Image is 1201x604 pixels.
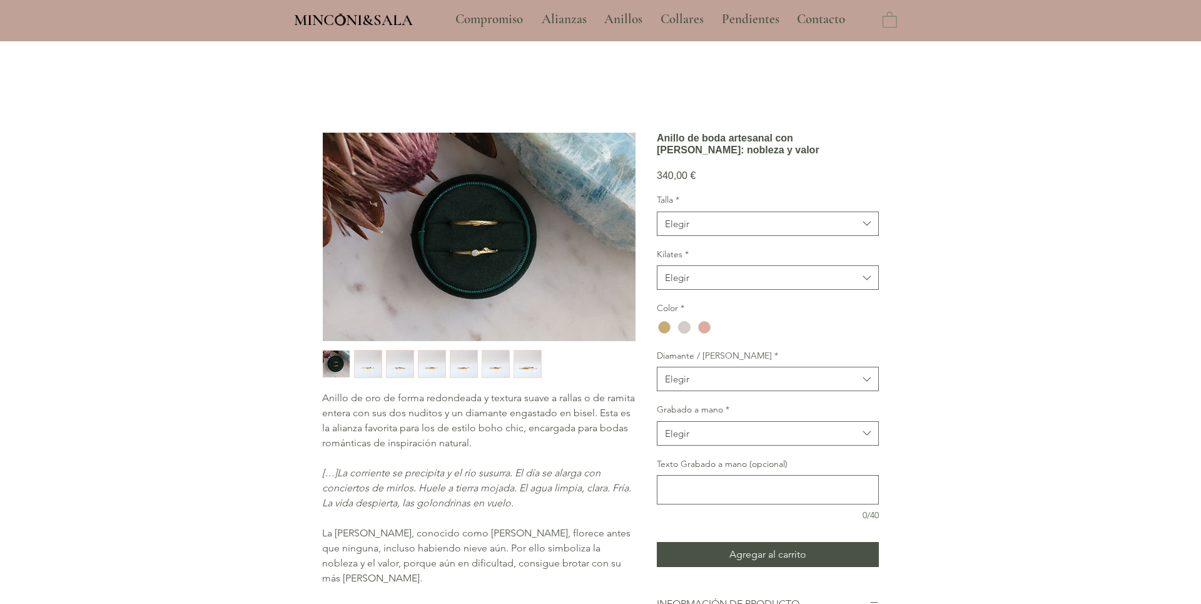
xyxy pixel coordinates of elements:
button: Kilates [657,265,879,290]
button: Miniatura: Alianza de boda artesanal Barcelona [514,350,542,378]
img: Miniatura: Alianza de boda artesanal Barcelona [418,351,445,377]
p: Anillos [598,4,649,35]
img: Minconi Sala [335,13,346,26]
img: Miniatura: Alianza de boda artesanal Barcelona [482,351,509,377]
p: Pendientes [716,4,786,35]
div: Elegir [665,427,689,440]
span: MINCONI&SALA [294,11,413,29]
button: Miniatura: Alianza de boda artesanal Barcelona [322,350,350,378]
a: Anillos [595,4,651,35]
img: Alianza de boda artesanal Barcelona [323,133,636,341]
img: Miniatura: Alianza de boda artesanal Barcelona [323,351,350,377]
button: Talla [657,212,879,236]
button: Miniatura: Alianza de boda artesanal Barcelona [386,350,414,378]
img: Miniatura: Alianza de boda artesanal Barcelona [355,351,382,377]
label: Talla [657,194,879,207]
span: Agregar al carrito [729,547,806,562]
span: La [PERSON_NAME], conocido como [PERSON_NAME], florece antes que ninguna, incluso habiendo nieve ... [322,527,631,584]
button: Miniatura: Alianza de boda artesanal Barcelona [482,350,510,378]
a: MINCONI&SALA [294,8,413,29]
nav: Sitio [422,4,879,35]
p: Compromiso [449,4,529,35]
label: Texto Grabado a mano (opcional) [657,458,879,471]
p: Contacto [791,4,851,35]
label: Kilates [657,248,879,261]
a: Collares [651,4,712,35]
button: Diamante / Rama [657,367,879,391]
span: […] [322,467,337,479]
legend: Color [657,302,684,315]
div: Elegir [665,271,689,284]
span: Anillo de oro de forma redondeada y textura suave a rallas o de ramita entera con sus dos nuditos... [322,392,635,449]
div: 0/40 [657,509,879,522]
p: Alianzas [535,4,593,35]
button: Miniatura: Alianza de boda artesanal Barcelona [450,350,478,378]
a: Pendientes [712,4,788,35]
div: Elegir [665,372,689,386]
img: Miniatura: Alianza de boda artesanal Barcelona [450,351,477,377]
button: Agregar al carrito [657,542,879,567]
h1: Anillo de boda artesanal con [PERSON_NAME]: nobleza y valor [657,132,879,156]
img: Miniatura: Alianza de boda artesanal Barcelona [514,351,541,377]
p: Collares [654,4,710,35]
textarea: Texto Grabado a mano (opcional) [657,481,878,499]
a: Alianzas [532,4,595,35]
label: Diamante / [PERSON_NAME] [657,350,879,362]
button: Miniatura: Alianza de boda artesanal Barcelona [418,350,446,378]
button: Miniatura: Alianza de boda artesanal Barcelona [354,350,382,378]
a: Contacto [788,4,855,35]
button: Grabado a mano [657,421,879,446]
div: Elegir [665,217,689,230]
span: 340,00 € [657,170,696,181]
label: Grabado a mano [657,404,879,416]
a: Compromiso [446,4,532,35]
button: Alianza de boda artesanal BarcelonaAgrandar [322,132,636,342]
img: Miniatura: Alianza de boda artesanal Barcelona [387,351,413,377]
span: La corriente se precipita y el río susurra. El día se alarga con conciertos de mirlos. Huele a ti... [322,467,631,509]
